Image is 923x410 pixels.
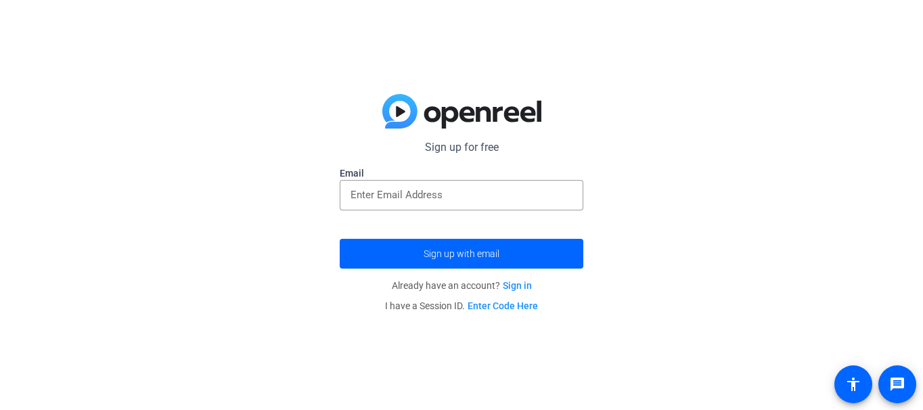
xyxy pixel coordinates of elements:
mat-icon: accessibility [845,376,861,392]
span: Already have an account? [392,280,532,291]
span: I have a Session ID. [385,300,538,311]
p: Sign up for free [340,139,583,156]
mat-icon: message [889,376,905,392]
img: blue-gradient.svg [382,94,541,129]
label: Email [340,166,583,180]
input: Enter Email Address [351,187,572,203]
button: Sign up with email [340,239,583,269]
a: Enter Code Here [468,300,538,311]
a: Sign in [503,280,532,291]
